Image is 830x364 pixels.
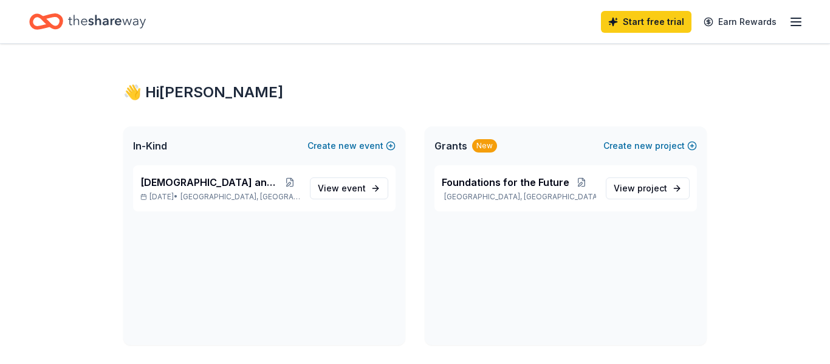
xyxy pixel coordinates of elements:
[180,192,300,202] span: [GEOGRAPHIC_DATA], [GEOGRAPHIC_DATA]
[603,139,697,153] button: Createnewproject
[442,175,569,190] span: Foundations for the Future
[338,139,357,153] span: new
[307,139,396,153] button: Createnewevent
[601,11,691,33] a: Start free trial
[634,139,653,153] span: new
[318,181,366,196] span: View
[140,175,280,190] span: [DEMOGRAPHIC_DATA] and Jeans
[637,183,667,193] span: project
[310,177,388,199] a: View event
[133,139,167,153] span: In-Kind
[29,7,146,36] a: Home
[341,183,366,193] span: event
[606,177,690,199] a: View project
[140,192,300,202] p: [DATE] •
[696,11,784,33] a: Earn Rewards
[442,192,596,202] p: [GEOGRAPHIC_DATA], [GEOGRAPHIC_DATA]
[614,181,667,196] span: View
[434,139,467,153] span: Grants
[472,139,497,153] div: New
[123,83,707,102] div: 👋 Hi [PERSON_NAME]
